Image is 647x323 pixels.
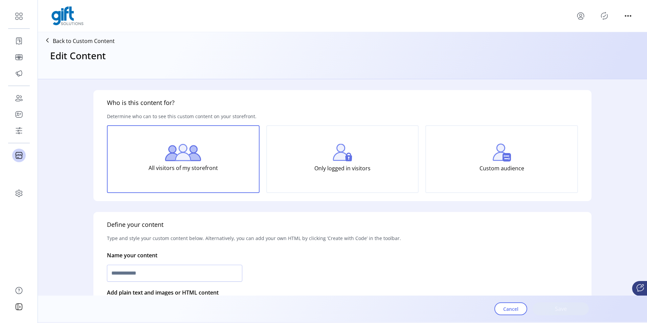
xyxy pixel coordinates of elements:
h3: Edit Content [50,48,106,63]
img: all-visitors.png [165,144,201,161]
p: Add plain text and images or HTML content [107,283,219,302]
p: All visitors of my storefront [149,161,218,175]
p: Back to Custom Content [53,37,115,45]
p: Custom audience [479,161,524,175]
h5: Who is this content for? [107,98,175,107]
img: logo [51,6,84,25]
img: custom-visitors.png [493,144,511,161]
span: Cancel [503,305,518,313]
button: menu [623,10,633,21]
button: Cancel [494,302,527,315]
button: Publisher Panel [599,10,610,21]
p: Only logged in visitors [314,161,371,175]
p: Name your content [107,247,157,263]
body: Rich Text Area. Press ALT-0 for help. [5,5,464,132]
h5: Define your content [107,220,163,229]
button: menu [575,10,586,21]
p: Determine who can to see this custom content on your storefront. [107,107,256,125]
p: Type and style your custom content below. Alternatively, you can add your own HTML by clicking ‘C... [107,229,401,247]
img: login-visitors.png [333,144,352,161]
